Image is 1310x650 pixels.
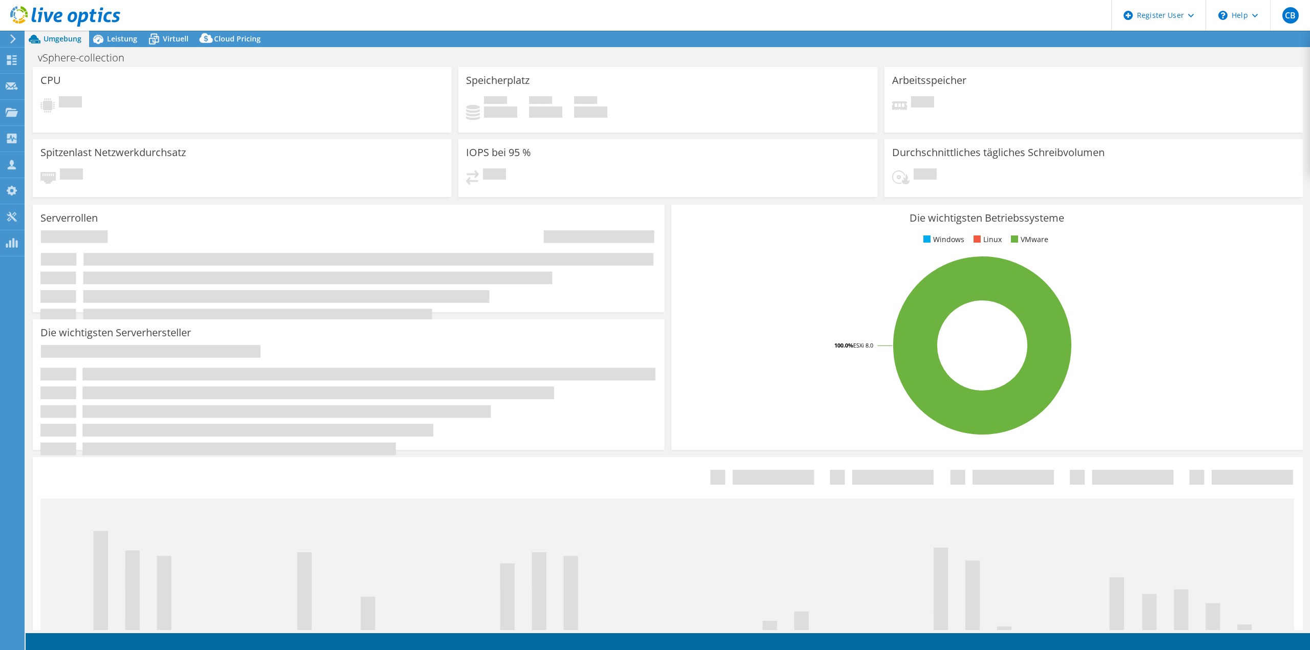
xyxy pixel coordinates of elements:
span: Ausstehend [59,96,82,110]
span: Umgebung [44,34,81,44]
li: VMware [1008,234,1048,245]
svg: \n [1218,11,1228,20]
h3: Arbeitsspeicher [892,75,966,86]
tspan: ESXi 8.0 [853,341,873,349]
span: Verfügbar [529,96,552,106]
h3: IOPS bei 95 % [466,147,531,158]
span: Virtuell [163,34,188,44]
span: Insgesamt [574,96,597,106]
h3: CPU [40,75,61,86]
tspan: 100.0% [834,341,853,349]
span: Ausstehend [483,168,506,182]
span: Leistung [107,34,137,44]
h3: Die wichtigsten Betriebssysteme [679,212,1295,224]
h1: vSphere-collection [33,52,140,63]
h3: Serverrollen [40,212,98,224]
span: Ausstehend [60,168,83,182]
span: Ausstehend [911,96,934,110]
h4: 0 GiB [574,106,607,118]
h3: Durchschnittliches tägliches Schreibvolumen [892,147,1105,158]
h4: 0 GiB [484,106,517,118]
h4: 0 GiB [529,106,562,118]
span: Cloud Pricing [214,34,261,44]
li: Linux [971,234,1002,245]
h3: Die wichtigsten Serverhersteller [40,327,191,338]
h3: Spitzenlast Netzwerkdurchsatz [40,147,186,158]
li: Windows [921,234,964,245]
span: Belegt [484,96,507,106]
span: CB [1282,7,1299,24]
span: Ausstehend [914,168,937,182]
h3: Speicherplatz [466,75,530,86]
